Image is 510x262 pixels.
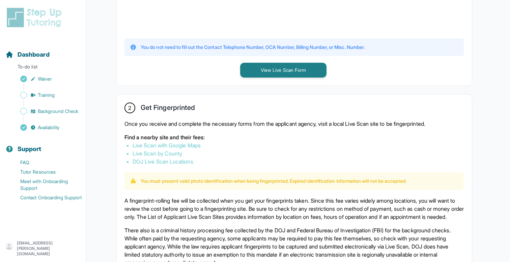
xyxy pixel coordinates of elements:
[5,74,86,84] a: Waiver
[141,178,406,184] p: You must present valid photo identification when being fingerprinted. Expired identification info...
[38,108,78,115] span: Background Check
[38,76,52,82] span: Waiver
[38,92,55,98] span: Training
[5,107,86,116] a: Background Check
[5,50,50,59] a: Dashboard
[128,104,131,112] span: 2
[18,50,50,59] span: Dashboard
[3,39,83,62] button: Dashboard
[133,158,193,165] a: DOJ Live Scan Locations
[141,44,365,51] p: You do not need to fill out the Contact Telephone Number, OCA Number, Billing Number, or Misc. Nu...
[5,90,86,100] a: Training
[124,197,464,221] p: A fingerprint-rolling fee will be collected when you get your fingerprints taken. Since this fee ...
[17,240,81,257] p: [EMAIL_ADDRESS][PERSON_NAME][DOMAIN_NAME]
[124,120,464,128] p: Once you receive and complete the necessary forms from the applicant agency, visit a local Live S...
[240,63,327,78] button: View Live Scan Form
[5,7,65,28] img: logo
[38,124,59,131] span: Availability
[3,134,83,156] button: Support
[5,167,86,177] a: Tutor Resources
[141,104,195,114] h2: Get Fingerprinted
[240,66,327,73] a: View Live Scan Form
[5,123,86,132] a: Availability
[5,193,86,202] a: Contact Onboarding Support
[124,133,464,141] p: Find a nearby site and their fees:
[5,240,81,257] button: [EMAIL_ADDRESS][PERSON_NAME][DOMAIN_NAME]
[3,63,83,73] p: To-do list
[5,158,86,167] a: FAQ
[5,177,86,193] a: Meet with Onboarding Support
[18,144,41,154] span: Support
[133,142,201,149] a: Live Scan with Google Maps
[133,150,182,157] a: Live Scan by County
